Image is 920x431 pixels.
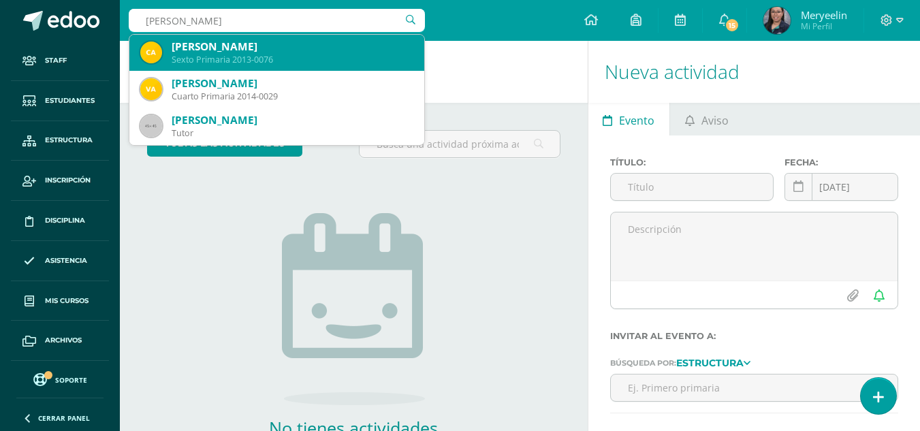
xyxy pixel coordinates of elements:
h1: Nueva actividad [605,41,904,103]
strong: Estructura [676,357,744,369]
span: Soporte [55,375,87,385]
div: [PERSON_NAME] [172,39,413,54]
a: Aviso [670,103,743,135]
label: Invitar al evento a: [610,331,898,341]
label: Título: [610,157,774,167]
div: Sexto Primaria 2013-0076 [172,54,413,65]
span: Búsqueda por: [610,358,676,368]
span: Cerrar panel [38,413,90,423]
span: Mis cursos [45,296,89,306]
span: Aviso [701,104,729,137]
div: [PERSON_NAME] [172,76,413,91]
span: Mi Perfil [801,20,847,32]
a: Staff [11,41,109,81]
input: Fecha de entrega [785,174,898,200]
input: Ej. Primero primaria [611,374,898,401]
a: Estructura [11,121,109,161]
a: Inscripción [11,161,109,201]
img: no_activities.png [282,213,425,405]
a: Estudiantes [11,81,109,121]
a: Mis cursos [11,281,109,321]
input: Título [611,174,773,200]
img: 53339a021a669692542503584c1ece73.png [763,7,791,34]
span: Estudiantes [45,95,95,106]
span: Inscripción [45,175,91,186]
label: Fecha: [784,157,898,167]
img: 45x45 [140,115,162,137]
span: Disciplina [45,215,85,226]
span: Asistencia [45,255,87,266]
a: Asistencia [11,241,109,281]
span: Meryeelin [801,8,847,22]
a: Evento [588,103,669,135]
span: Evento [619,104,654,137]
a: Disciplina [11,201,109,241]
a: Soporte [16,370,104,388]
input: Busca una actividad próxima aquí... [360,131,559,157]
div: [PERSON_NAME] [172,113,413,127]
span: Estructura [45,135,93,146]
div: Tutor [172,127,413,139]
a: Archivos [11,321,109,361]
span: Staff [45,55,67,66]
img: 095dbd0a132b021e85fd3fcfa3d28e16.png [140,42,162,63]
div: Cuarto Primaria 2014-0029 [172,91,413,102]
a: Estructura [676,357,750,367]
span: 15 [725,18,740,33]
img: 97e2b0734e7479136478462550ca4ee1.png [140,78,162,100]
input: Busca un usuario... [129,9,425,32]
span: Archivos [45,335,82,346]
